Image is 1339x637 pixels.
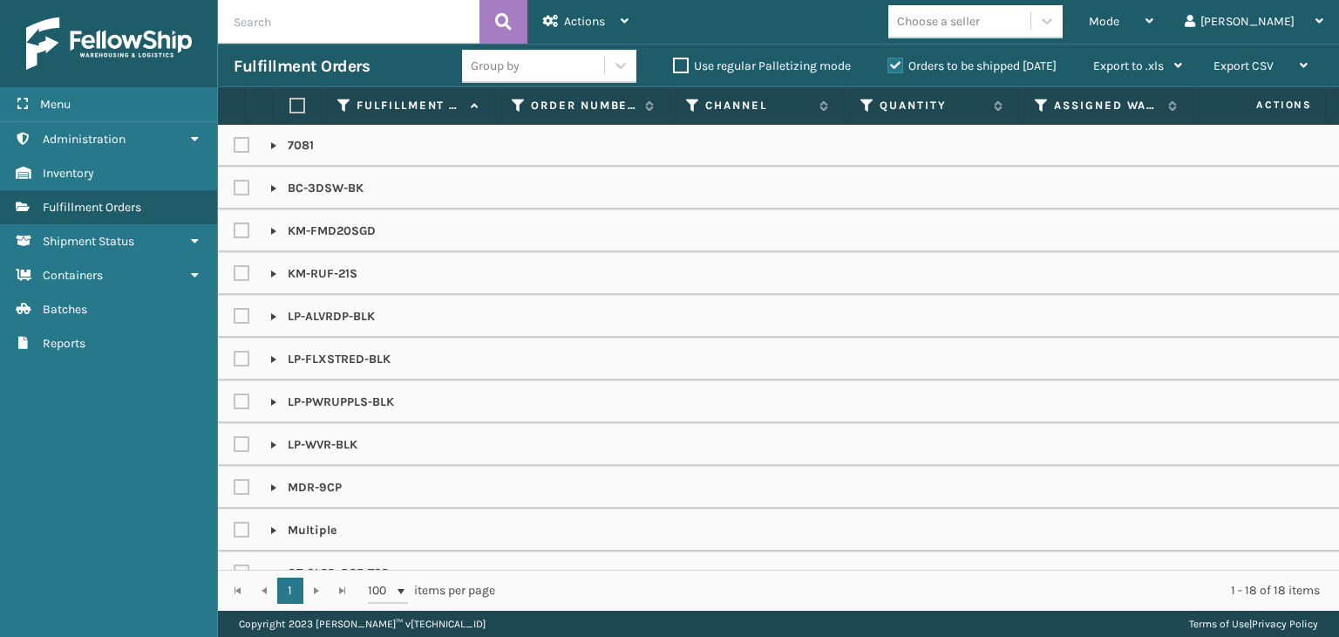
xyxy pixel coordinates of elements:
[43,234,134,249] span: Shipment Status
[471,57,520,75] div: Group by
[673,58,851,73] label: Use regular Palletizing mode
[1089,14,1119,29] span: Mode
[43,268,103,283] span: Containers
[880,98,985,113] label: Quantity
[368,582,394,599] span: 100
[368,578,495,604] span: items per page
[234,56,370,77] h3: Fulfillment Orders
[277,578,303,604] a: 1
[270,394,394,411] p: LP-PWRUPPLS-BLK
[270,223,376,240] p: KM-FMD20SGD
[1252,618,1318,630] a: Privacy Policy
[40,97,71,112] span: Menu
[43,166,94,181] span: Inventory
[26,17,192,70] img: logo
[887,58,1057,73] label: Orders to be shipped [DATE]
[43,336,85,351] span: Reports
[1189,618,1249,630] a: Terms of Use
[705,98,811,113] label: Channel
[270,522,336,539] p: Multiple
[43,200,141,215] span: Fulfillment Orders
[1093,58,1164,73] span: Export to .xls
[270,479,342,497] p: MDR-9CP
[564,14,605,29] span: Actions
[270,308,375,325] p: LP-ALVRDP-BLK
[531,98,636,113] label: Order Number
[43,132,126,147] span: Administration
[520,582,1320,599] div: 1 - 18 of 18 items
[270,565,389,582] p: OT-SLPD-BGE-TSP
[270,436,357,454] p: LP-WVR-BLK
[270,180,364,197] p: BC-3DSW-BK
[1201,91,1322,120] span: Actions
[1189,611,1318,637] div: |
[1213,58,1274,73] span: Export CSV
[43,302,87,317] span: Batches
[270,351,391,368] p: LP-FLXSTRED-BLK
[270,137,314,154] p: 7081
[1054,98,1159,113] label: Assigned Warehouse
[897,12,980,31] div: Choose a seller
[357,98,462,113] label: Fulfillment Order Id
[239,611,486,637] p: Copyright 2023 [PERSON_NAME]™ v [TECHNICAL_ID]
[270,265,357,283] p: KM-RUF-21S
